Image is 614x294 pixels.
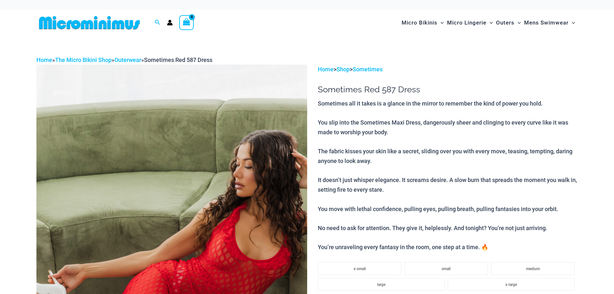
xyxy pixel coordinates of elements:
[399,12,578,34] nav: Site Navigation
[318,262,401,275] li: x-small
[36,15,142,30] img: MM SHOP LOGO FLAT
[318,99,578,252] p: Sometimes all it takes is a glance in the mirror to remember the kind of power you hold. You slip...
[494,13,522,33] a: OutersMenu ToggleMenu Toggle
[442,267,451,271] span: small
[55,56,112,63] a: The Micro Bikini Shop
[144,56,212,63] span: Sometimes Red 587 Dress
[569,15,575,31] span: Menu Toggle
[353,66,383,73] a: Sometimes
[526,267,540,271] span: medium
[167,20,173,25] a: Account icon link
[496,15,514,31] span: Outers
[486,15,493,31] span: Menu Toggle
[400,13,445,33] a: Micro BikinisMenu ToggleMenu Toggle
[437,15,444,31] span: Menu Toggle
[318,85,578,95] h1: Sometimes Red 587 Dress
[402,15,437,31] span: Micro Bikinis
[318,66,334,73] a: Home
[114,56,141,63] a: Outerwear
[36,56,52,63] a: Home
[505,282,517,287] span: x-large
[377,282,385,287] span: large
[522,13,577,33] a: Mens SwimwearMenu ToggleMenu Toggle
[448,278,574,291] li: x-large
[318,278,444,291] li: large
[445,13,494,33] a: Micro LingerieMenu ToggleMenu Toggle
[336,66,350,73] a: Shop
[354,267,366,271] span: x-small
[404,262,488,275] li: small
[514,15,521,31] span: Menu Toggle
[155,19,161,27] a: Search icon link
[36,56,212,63] span: » » »
[524,15,569,31] span: Mens Swimwear
[447,15,486,31] span: Micro Lingerie
[318,65,578,74] p: > >
[179,15,194,30] a: View Shopping Cart, empty
[491,262,575,275] li: medium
